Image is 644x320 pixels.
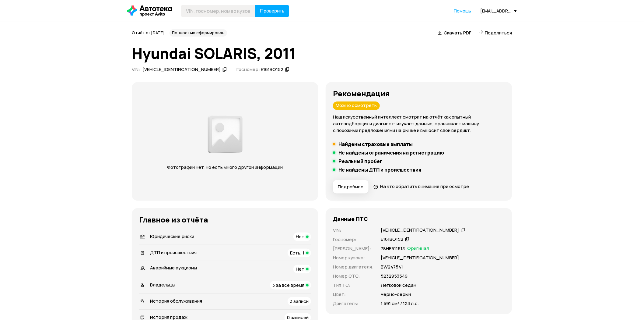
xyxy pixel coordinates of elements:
h4: Данные ПТС [333,215,368,222]
span: Госномер: [236,66,260,73]
a: Помощь [454,8,471,14]
img: 2a3f492e8892fc00.png [206,112,244,157]
div: [VEHICLE_IDENTIFICATION_NUMBER] [142,66,221,73]
p: Фотографий нет, но есть много другой информации [161,164,289,171]
span: На что обратить внимание при осмотре [380,183,469,190]
p: ВW247541 [381,264,403,270]
span: История обслуживания [150,298,202,304]
div: Можно осмотреть [333,101,380,110]
span: Есть, 1 [290,250,304,256]
span: ДТП и происшествия [150,249,197,256]
p: Номер кузова : [333,254,373,261]
a: Поделиться [478,30,512,36]
p: Наш искусственный интеллект смотрит на отчёт как опытный автоподборщик и диагност: изучает данные... [333,114,505,134]
span: Проверить [260,9,284,13]
div: Е161ВО152 [261,66,283,73]
a: Скачать PDF [438,30,471,36]
span: Владельцы [150,282,175,288]
p: Номер двигателя : [333,264,373,270]
span: Юридические риски [150,233,194,240]
p: Номер СТС : [333,273,373,279]
input: VIN, госномер, номер кузова [181,5,255,17]
button: Подробнее [333,180,369,194]
p: Тип ТС : [333,282,373,289]
span: 3 за всё время [272,282,304,288]
h1: Hyundai SOLARIS, 2011 [132,45,512,62]
p: Цвет : [333,291,373,298]
h5: Найдены страховые выплаты [338,141,413,147]
h5: Реальный пробег [338,158,382,164]
h5: Не найдены ДТП и происшествия [338,167,421,173]
div: Е161ВО152 [381,236,403,243]
span: Отчёт от [DATE] [132,30,165,35]
span: Оригинал [407,245,429,252]
div: [VEHICLE_IDENTIFICATION_NUMBER] [381,227,459,233]
button: Проверить [255,5,289,17]
div: [EMAIL_ADDRESS][DOMAIN_NAME] [480,8,517,14]
p: Легковой седан [381,282,416,289]
p: Черно-серый [381,291,411,298]
h3: Рекомендация [333,89,505,98]
span: Нет [296,233,304,240]
span: Подробнее [338,184,363,190]
p: [PERSON_NAME] : [333,245,373,252]
p: 78НЕ511513 [381,245,405,252]
h5: Не найдены ограничения на регистрацию [338,150,444,156]
p: [VEHICLE_IDENTIFICATION_NUMBER] [381,254,459,261]
span: Нет [296,266,304,272]
p: 5232953549 [381,273,408,279]
span: VIN : [132,66,140,73]
p: Двигатель : [333,300,373,307]
a: На что обратить внимание при осмотре [373,183,469,190]
p: 1 591 см³ / 123 л.с. [381,300,419,307]
h3: Главное из отчёта [139,215,311,224]
span: Скачать PDF [444,30,471,36]
div: Полностью сформирован [170,29,227,37]
span: 3 записи [290,298,309,304]
span: Аварийные аукционы [150,265,197,271]
p: VIN : [333,227,373,234]
span: Поделиться [485,30,512,36]
p: Госномер : [333,236,373,243]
